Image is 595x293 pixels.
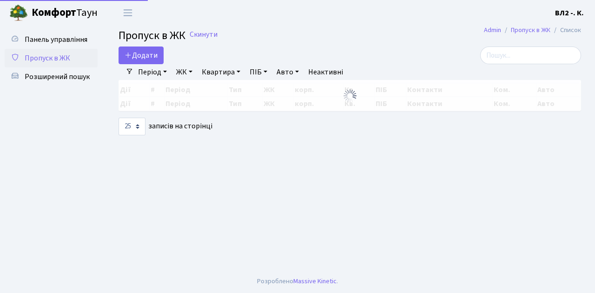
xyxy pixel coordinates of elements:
[190,30,218,39] a: Скинути
[134,64,171,80] a: Період
[480,47,581,64] input: Пошук...
[484,25,501,35] a: Admin
[125,50,158,60] span: Додати
[119,27,185,44] span: Пропуск в ЖК
[198,64,244,80] a: Квартира
[273,64,303,80] a: Авто
[119,47,164,64] a: Додати
[293,276,337,286] a: Massive Kinetic
[511,25,550,35] a: Пропуск в ЖК
[555,7,584,19] a: ВЛ2 -. К.
[257,276,338,286] div: Розроблено .
[304,64,347,80] a: Неактивні
[246,64,271,80] a: ПІБ
[32,5,98,21] span: Таун
[32,5,76,20] b: Комфорт
[9,4,28,22] img: logo.png
[25,72,90,82] span: Розширений пошук
[555,8,584,18] b: ВЛ2 -. К.
[25,34,87,45] span: Панель управління
[119,118,145,135] select: записів на сторінці
[550,25,581,35] li: Список
[172,64,196,80] a: ЖК
[5,30,98,49] a: Панель управління
[25,53,70,63] span: Пропуск в ЖК
[343,88,357,103] img: Обробка...
[470,20,595,40] nav: breadcrumb
[116,5,139,20] button: Переключити навігацію
[5,67,98,86] a: Розширений пошук
[5,49,98,67] a: Пропуск в ЖК
[119,118,212,135] label: записів на сторінці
